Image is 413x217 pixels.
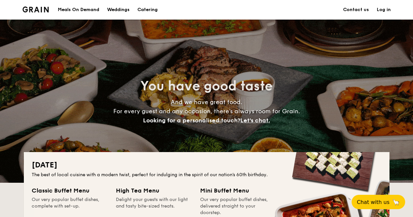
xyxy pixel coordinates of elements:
[23,7,49,12] img: Grain
[116,196,192,216] div: Delight your guests with our light and tasty bite-sized treats.
[392,198,400,206] span: 🦙
[357,199,389,205] span: Chat with us
[32,160,382,170] h2: [DATE]
[200,196,277,216] div: Our very popular buffet dishes, delivered straight to your doorstep.
[240,117,270,124] span: Let's chat.
[32,186,108,195] div: Classic Buffet Menu
[23,7,49,12] a: Logotype
[32,196,108,216] div: Our very popular buffet dishes, complete with set-up.
[116,186,192,195] div: High Tea Menu
[200,186,277,195] div: Mini Buffet Menu
[352,195,405,209] button: Chat with us🦙
[32,172,382,178] div: The best of local cuisine with a modern twist, perfect for indulging in the spirit of our nation’...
